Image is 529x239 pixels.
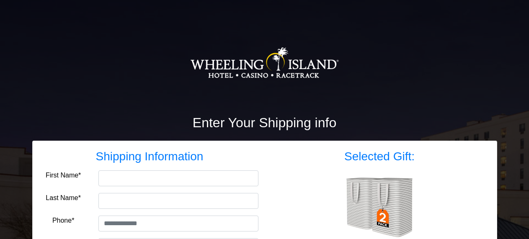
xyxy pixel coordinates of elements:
label: First Name* [46,170,81,180]
label: Phone* [52,216,75,226]
h3: Selected Gift: [271,149,488,164]
img: Logo [190,21,339,105]
h2: Enter Your Shipping info [32,115,497,131]
h3: Shipping Information [41,149,258,164]
label: Last Name* [46,193,81,203]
